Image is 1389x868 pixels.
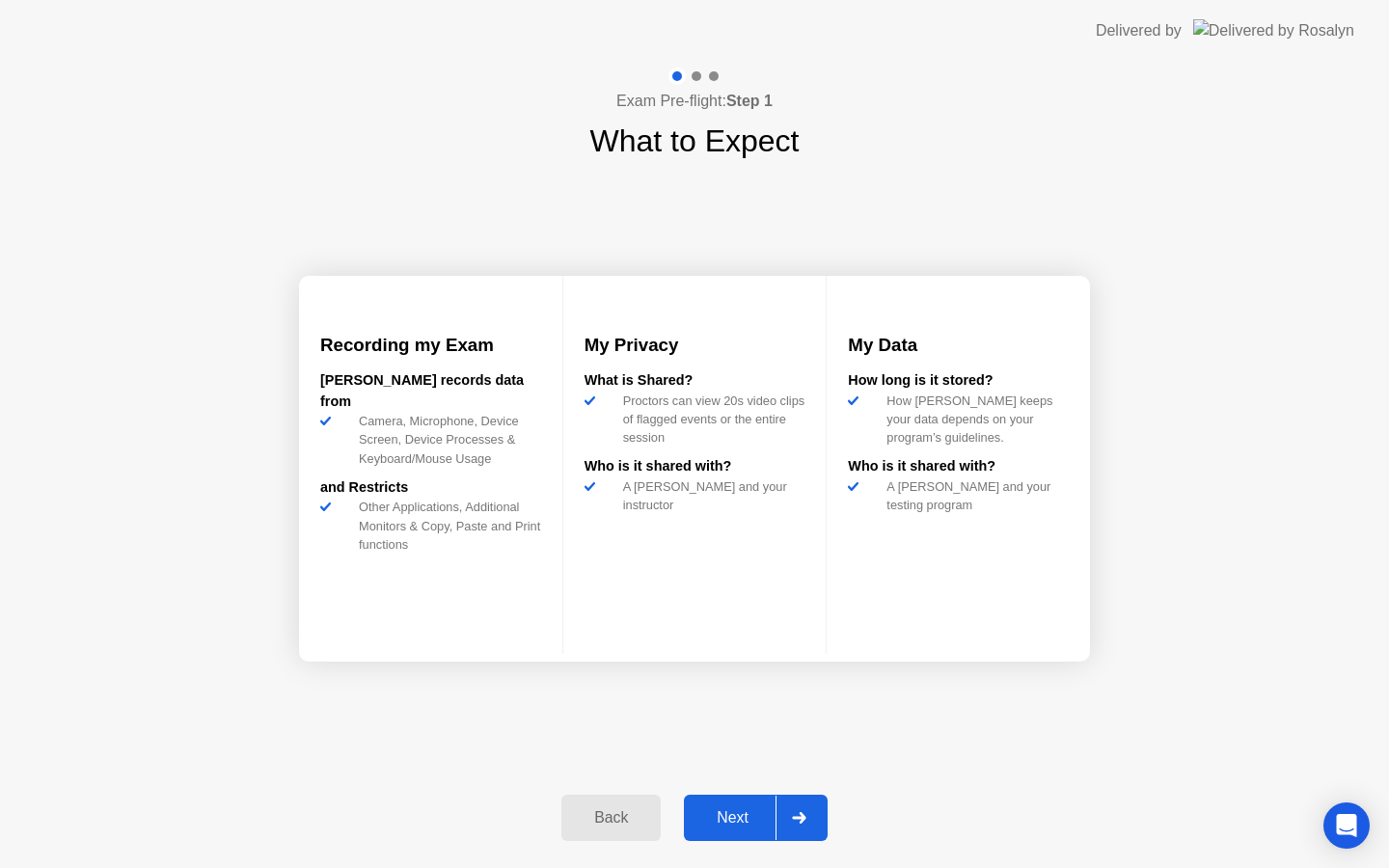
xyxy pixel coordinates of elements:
div: Open Intercom Messenger [1323,802,1370,849]
div: and Restricts [320,477,541,499]
div: Delivered by [1096,19,1182,42]
div: Who is it shared with? [585,456,805,477]
button: Back [561,795,661,841]
h4: Exam Pre-flight: [616,90,773,113]
div: How long is it stored? [848,370,1069,392]
h3: My Data [848,332,1069,359]
div: A [PERSON_NAME] and your testing program [879,477,1069,514]
div: Camera, Microphone, Device Screen, Device Processes & Keyboard/Mouse Usage [351,412,541,468]
h1: What to Expect [590,118,800,164]
div: [PERSON_NAME] records data from [320,370,541,412]
div: Other Applications, Additional Monitors & Copy, Paste and Print functions [351,498,541,554]
h3: Recording my Exam [320,332,541,359]
div: Next [690,809,776,827]
div: A [PERSON_NAME] and your instructor [615,477,805,514]
b: Step 1 [726,93,773,109]
div: Back [567,809,655,827]
div: Proctors can view 20s video clips of flagged events or the entire session [615,392,805,448]
div: Who is it shared with? [848,456,1069,477]
div: What is Shared? [585,370,805,392]
h3: My Privacy [585,332,805,359]
img: Delivered by Rosalyn [1193,19,1354,41]
div: How [PERSON_NAME] keeps your data depends on your program’s guidelines. [879,392,1069,448]
button: Next [684,795,828,841]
